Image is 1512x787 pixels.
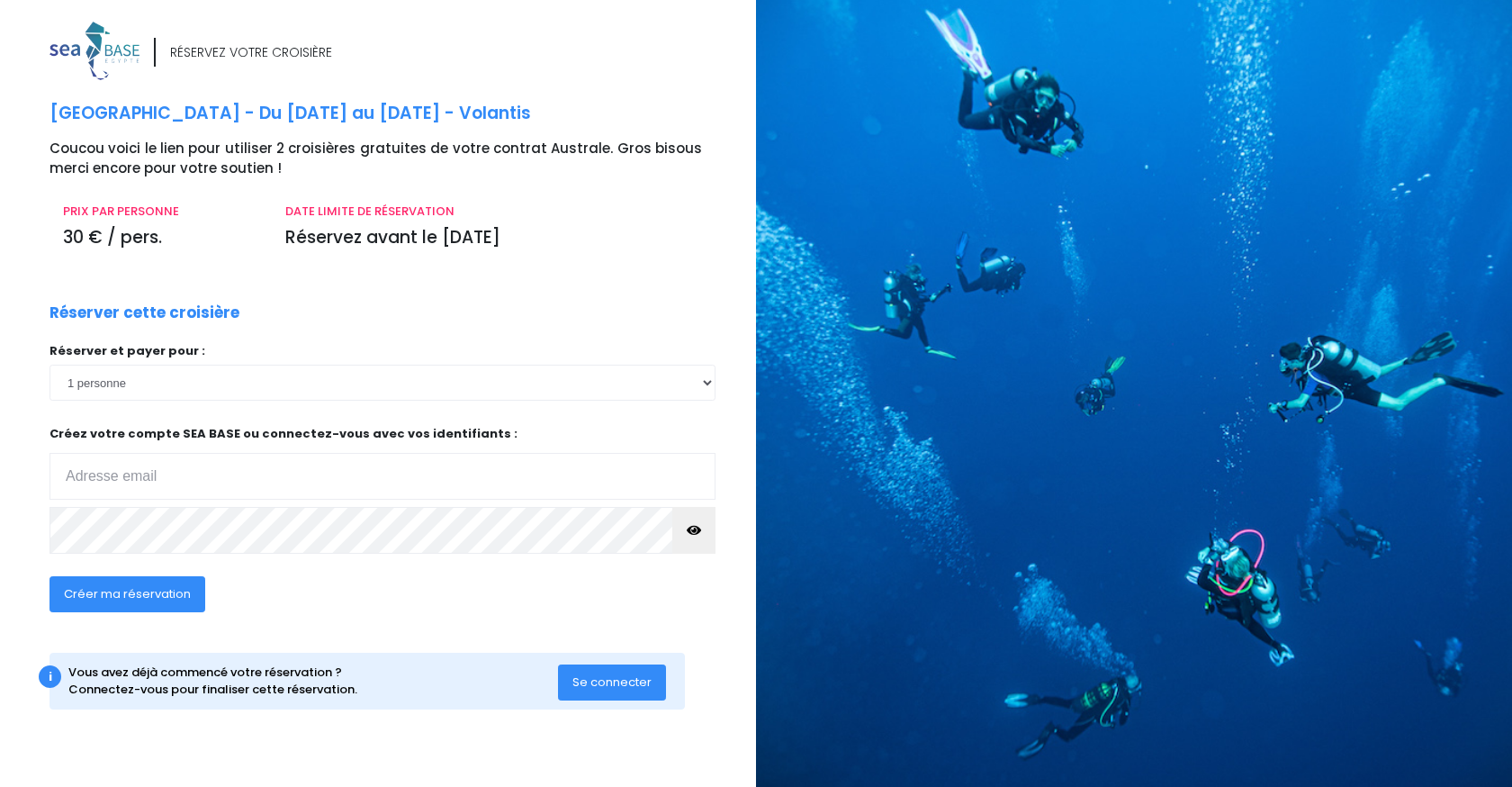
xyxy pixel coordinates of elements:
p: Réserver cette croisière [49,302,239,325]
a: Se connecter [558,674,666,689]
button: Se connecter [558,665,666,701]
img: logo_color1.png [49,22,139,80]
p: [GEOGRAPHIC_DATA] - Du [DATE] au [DATE] - Volantis [49,101,742,127]
div: Vous avez déjà commencé votre réservation ? Connectez-vous pour finaliser cette réservation. [68,664,559,699]
span: Créer ma réservation [64,585,191,602]
button: Créer ma réservation [49,576,205,612]
div: i [39,665,61,688]
span: Se connecter [572,674,652,691]
p: Réservez avant le [DATE] [285,225,702,251]
p: Créez votre compte SEA BASE ou connectez-vous avec vos identifiants : [49,425,715,500]
p: PRIX PAR PERSONNE [63,203,258,221]
p: Réserver et payer pour : [49,342,715,360]
p: Coucou voici le lien pour utiliser 2 croisières gratuites de votre contrat Australe. Gros bisous ... [49,139,742,179]
div: RÉSERVEZ VOTRE CROISIÈRE [170,43,332,62]
p: 30 € / pers. [63,225,258,251]
p: DATE LIMITE DE RÉSERVATION [285,203,702,221]
input: Adresse email [49,453,715,500]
